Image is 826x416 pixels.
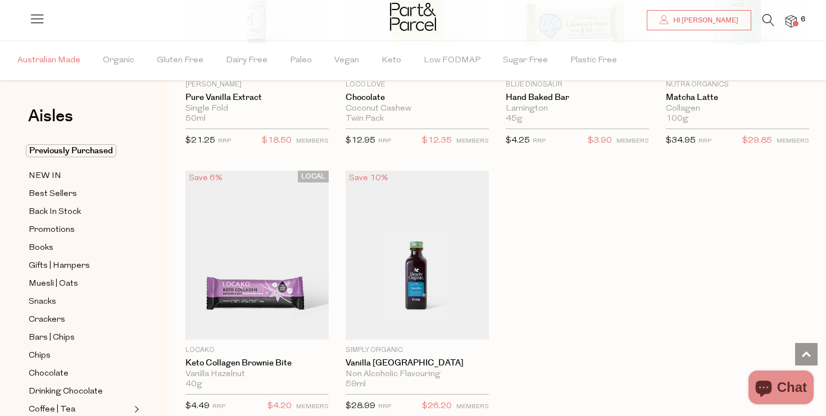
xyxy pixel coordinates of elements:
small: RRP [378,404,391,410]
span: Chocolate [29,367,69,381]
span: Sugar Free [503,41,548,80]
p: Locako [185,345,329,355]
a: Best Sellers [29,187,131,201]
a: NEW IN [29,169,131,183]
span: $28.99 [346,402,375,410]
a: Matcha Latte [666,93,809,103]
div: Vanilla Hazelnut [185,369,329,380]
small: MEMBERS [296,138,329,144]
a: Pure Vanilla Extract [185,93,329,103]
span: $3.90 [588,134,612,148]
div: Lamington [506,104,649,114]
a: Chips [29,349,131,363]
div: Single Fold [185,104,329,114]
a: Keto Collagen Brownie Bite [185,358,329,368]
a: Previously Purchased [29,144,131,158]
span: 45g [506,114,523,124]
span: Twin Pack [346,114,384,124]
span: 100g [666,114,688,124]
span: Promotions [29,223,75,237]
span: 40g [185,380,202,390]
p: Loco Love [346,80,489,90]
p: [PERSON_NAME] [185,80,329,90]
span: $21.25 [185,136,215,145]
span: Australian Made [17,41,80,80]
small: RRP [533,138,546,144]
a: Chocolate [346,93,489,103]
small: MEMBERS [296,404,329,410]
span: $12.95 [346,136,375,145]
img: Vanilla Madagascar [346,171,489,340]
span: Hi [PERSON_NAME] [670,16,738,25]
span: $18.50 [262,134,292,148]
a: Aisles [28,108,73,136]
button: Expand/Collapse Coffee | Tea [131,403,139,416]
a: Crackers [29,313,131,327]
div: Save 10% [346,171,392,186]
a: Gifts | Hampers [29,259,131,273]
span: Gluten Free [157,41,203,80]
small: MEMBERS [616,138,649,144]
small: MEMBERS [777,138,809,144]
small: RRP [212,404,225,410]
a: 6 [786,15,797,27]
span: 6 [798,15,808,25]
span: Low FODMAP [424,41,480,80]
span: Books [29,241,53,255]
span: NEW IN [29,170,61,183]
span: $4.20 [267,399,292,414]
small: MEMBERS [456,404,489,410]
div: Coconut Cashew [346,104,489,114]
a: Promotions [29,223,131,237]
span: Bars | Chips [29,331,75,345]
div: Non Alcoholic Flavouring [346,369,489,380]
img: Part&Parcel [390,3,436,31]
p: Nutra Organics [666,80,809,90]
a: Bars | Chips [29,331,131,345]
span: $29.85 [742,134,772,148]
a: Hand Baked Bar [506,93,649,103]
span: Paleo [290,41,312,80]
small: RRP [698,138,711,144]
span: $4.25 [506,136,530,145]
a: Hi [PERSON_NAME] [647,10,751,30]
a: Muesli | Oats [29,277,131,291]
img: Keto Collagen Brownie Bite [185,171,329,340]
small: RRP [218,138,231,144]
span: 59ml [346,380,366,390]
a: Drinking Chocolate [29,385,131,399]
span: Best Sellers [29,188,77,201]
span: Chips [29,349,51,363]
span: $34.95 [666,136,696,145]
span: LOCAL [298,171,329,182]
span: Dairy Free [226,41,267,80]
span: Aisles [28,104,73,129]
a: Books [29,241,131,255]
span: Muesli | Oats [29,277,78,291]
span: Previously Purchased [26,144,116,157]
inbox-online-store-chat: Shopify online store chat [745,371,817,407]
span: Gifts | Hampers [29,259,90,273]
span: Crackers [29,313,65,327]
p: Blue Dinosaur [506,80,649,90]
p: Simply Organic [346,345,489,355]
small: MEMBERS [456,138,489,144]
span: 50ml [185,114,206,124]
div: Collagen [666,104,809,114]
span: $26.20 [422,399,452,414]
span: Plastic Free [570,41,617,80]
a: Vanilla [GEOGRAPHIC_DATA] [346,358,489,368]
a: Snacks [29,295,131,309]
span: Organic [103,41,134,80]
div: Save 6% [185,171,226,186]
span: $4.49 [185,402,210,410]
span: $12.35 [422,134,452,148]
span: Keto [382,41,401,80]
a: Chocolate [29,367,131,381]
small: RRP [378,138,391,144]
span: Back In Stock [29,205,81,219]
a: Back In Stock [29,205,131,219]
span: Drinking Chocolate [29,385,103,399]
span: Vegan [334,41,359,80]
span: Snacks [29,295,56,309]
